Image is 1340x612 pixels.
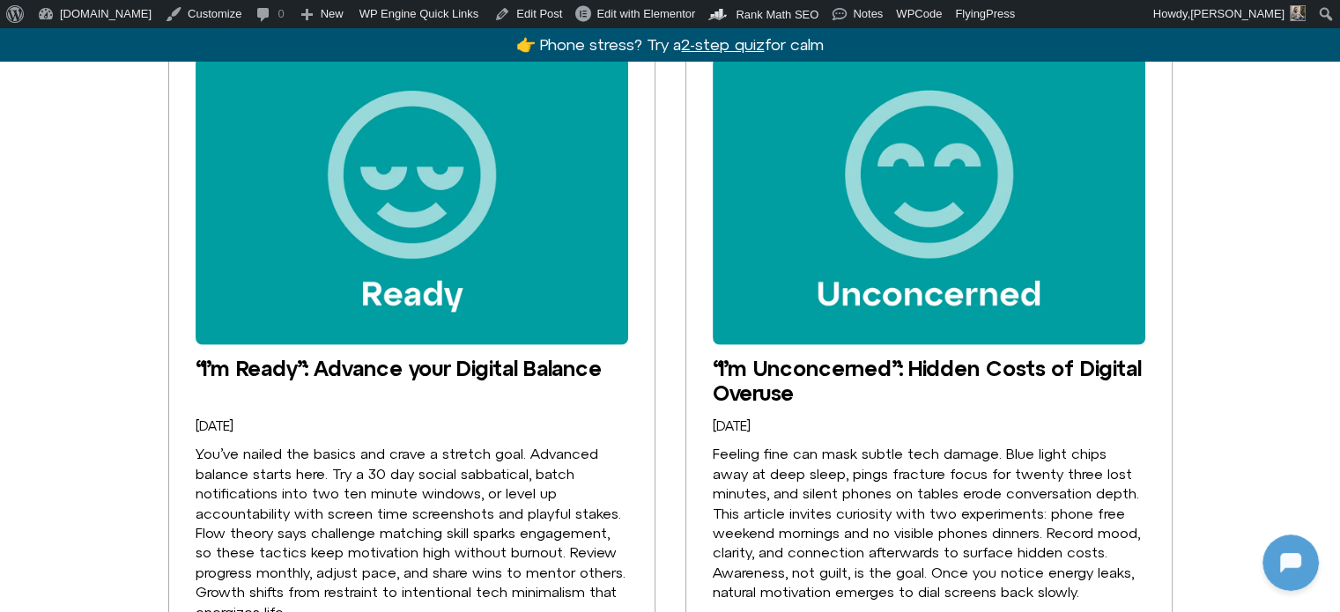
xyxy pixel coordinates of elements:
[196,356,602,380] a: “I’m Ready”: Advance your Digital Balance
[278,8,307,38] svg: Restart Conversation Button
[713,57,1145,345] img: Blue background with a cartoon face looking semi happy. With the text "Unconcerned" below
[713,419,751,434] a: [DATE]
[713,444,1145,601] div: Feeling fine can mask subtle tech damage. Blue light chips away at deep sleep, pings fracture foc...
[30,457,273,475] textarea: Message Input
[301,452,329,480] svg: Voice Input Button
[1262,535,1319,591] iframe: Botpress
[736,8,818,21] span: Rank Math SEO
[681,35,764,54] u: 2-step quiz
[16,9,44,37] img: N5FCcHC.png
[196,57,628,345] a: “I’m Ready”: Advance your Digital Balance
[516,35,823,54] a: 👉 Phone stress? Try a2-step quizfor calm
[196,418,233,433] time: [DATE]
[596,7,695,20] span: Edit with Elementor
[713,418,751,433] time: [DATE]
[713,57,1145,345] a: “I’m Unconcerned”: Hidden Costs of Digital Overuse
[713,356,1141,405] a: “I’m Unconcerned”: Hidden Costs of Digital Overuse
[52,11,270,34] h2: [DOMAIN_NAME]
[141,261,211,331] img: N5FCcHC.png
[4,4,348,41] button: Expand Header Button
[196,57,628,345] img: Blue background with a cartoon face looking engaged and ready. With the text "Ready" below
[1190,7,1284,20] span: [PERSON_NAME]
[307,8,337,38] svg: Close Chatbot Button
[196,419,233,434] a: [DATE]
[109,350,243,374] h1: [DOMAIN_NAME]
